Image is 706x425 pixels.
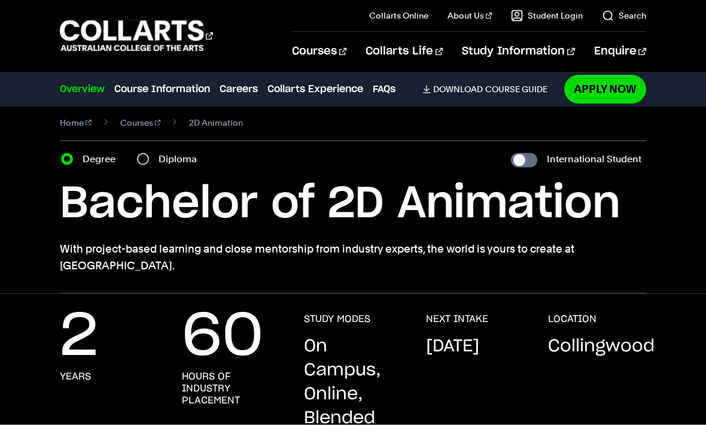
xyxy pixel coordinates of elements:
[426,313,488,325] h3: NEXT INTAKE
[369,10,428,22] a: Collarts Online
[60,19,213,53] div: Go to homepage
[60,241,646,274] p: With project-based learning and close mentorship from industry experts, the world is yours to cre...
[60,114,92,131] a: Home
[60,177,646,231] h1: Bachelor of 2D Animation
[602,10,646,22] a: Search
[182,371,280,406] h3: Hours of industry placement
[433,84,483,95] span: Download
[182,313,263,361] p: 60
[462,32,574,71] a: Study Information
[120,114,161,131] a: Courses
[60,371,91,382] h3: Years
[83,151,123,168] label: Degree
[548,313,597,325] h3: LOCATION
[422,84,557,95] a: DownloadCourse Guide
[159,151,204,168] label: Diploma
[426,335,479,359] p: [DATE]
[292,32,346,71] a: Courses
[448,10,492,22] a: About Us
[60,313,98,361] p: 2
[548,335,655,359] p: Collingwood
[564,75,646,103] a: Apply Now
[304,313,370,325] h3: STUDY MODES
[267,82,363,96] a: Collarts Experience
[366,32,443,71] a: Collarts Life
[547,151,641,168] label: International Student
[511,10,583,22] a: Student Login
[220,82,258,96] a: Careers
[114,82,210,96] a: Course Information
[373,82,395,96] a: FAQs
[594,32,646,71] a: Enquire
[189,114,243,131] span: 2D Animation
[60,82,105,96] a: Overview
